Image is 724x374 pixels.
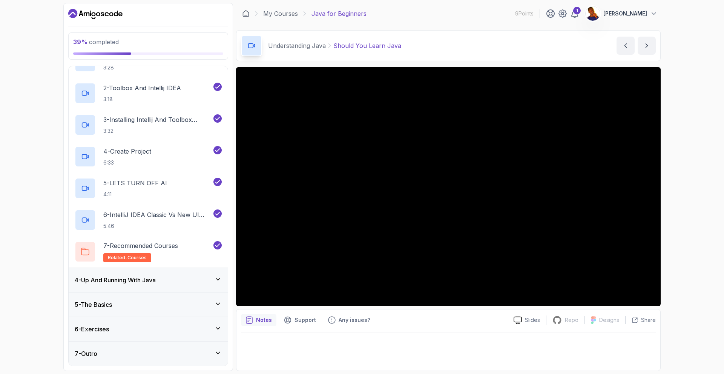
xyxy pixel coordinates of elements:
button: Share [625,316,656,324]
p: Notes [256,316,272,324]
a: Dashboard [68,8,123,20]
p: Slides [525,316,540,324]
button: 6-Exercises [69,317,228,341]
p: Should You Learn Java [333,41,401,50]
p: 6:33 [103,159,151,166]
p: 3:18 [103,95,181,103]
button: user profile image[PERSON_NAME] [585,6,658,21]
p: 9 Points [515,10,534,17]
button: 3-Installing Intellij And Toolbox Configuration3:32 [75,114,222,135]
a: Slides [508,316,546,324]
button: 4-Create Project6:33 [75,146,222,167]
p: Java for Beginners [311,9,367,18]
button: 5-LETS TURN OFF AI4:11 [75,178,222,199]
p: 3:28 [103,64,152,71]
span: completed [73,38,119,46]
p: 5 - LETS TURN OFF AI [103,179,167,188]
button: 7-Recommended Coursesrelated-courses [75,241,222,262]
span: 39 % [73,38,87,46]
h3: 6 - Exercises [75,325,109,334]
a: 1 [570,9,579,18]
button: 6-IntelliJ IDEA Classic Vs New UI (User Interface)5:46 [75,209,222,231]
p: 4:11 [103,191,167,198]
p: 4 - Create Project [103,147,151,156]
button: Support button [279,314,321,326]
p: Any issues? [339,316,370,324]
p: Designs [599,316,619,324]
button: Feedback button [324,314,375,326]
p: 3:32 [103,127,212,135]
a: Dashboard [242,10,250,17]
button: 7-Outro [69,342,228,366]
p: Support [295,316,316,324]
button: next content [638,37,656,55]
h3: 5 - The Basics [75,300,112,309]
p: Understanding Java [268,41,326,50]
img: user profile image [586,6,600,21]
p: Share [641,316,656,324]
button: 5-The Basics [69,292,228,317]
p: 3 - Installing Intellij And Toolbox Configuration [103,115,212,124]
iframe: 2 - Should You Learn Java [236,67,661,306]
button: 2-Toolbox And Intellij IDEA3:18 [75,83,222,104]
p: 5:46 [103,222,212,230]
div: 1 [573,7,581,14]
span: related-courses [108,255,147,261]
h3: 7 - Outro [75,349,97,358]
h3: 4 - Up And Running With Java [75,275,156,285]
p: 6 - IntelliJ IDEA Classic Vs New UI (User Interface) [103,210,212,219]
button: previous content [617,37,635,55]
button: notes button [241,314,276,326]
p: [PERSON_NAME] [603,10,647,17]
button: 4-Up And Running With Java [69,268,228,292]
p: 7 - Recommended Courses [103,241,178,250]
p: Repo [565,316,578,324]
a: My Courses [263,9,298,18]
p: 2 - Toolbox And Intellij IDEA [103,83,181,92]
